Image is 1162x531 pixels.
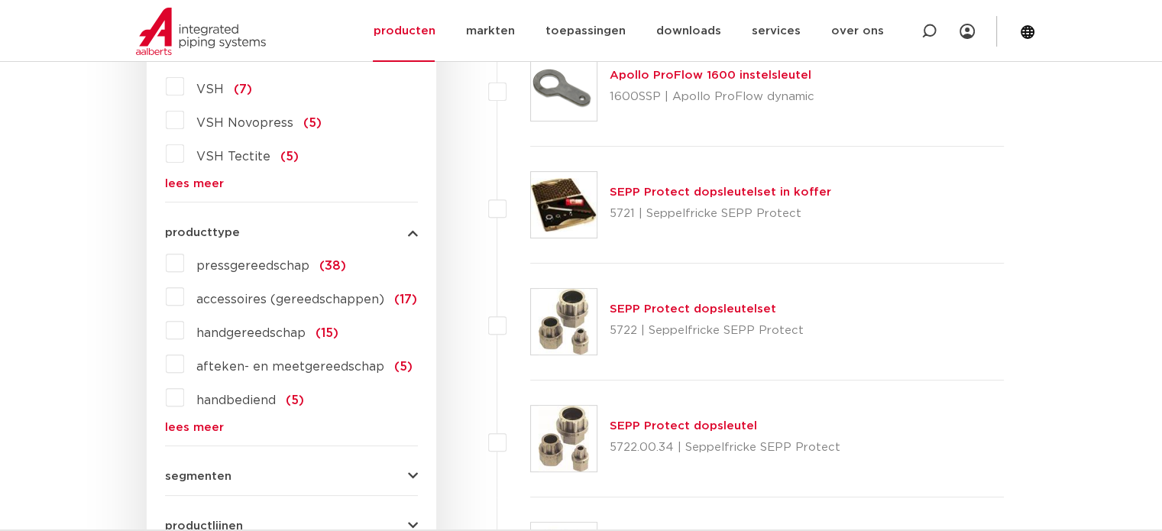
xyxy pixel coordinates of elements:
a: SEPP Protect dopsleutelset [610,303,776,315]
img: Thumbnail for SEPP Protect dopsleutelset [531,289,597,355]
p: 5722.00.34 | Seppelfricke SEPP Protect [610,435,840,460]
span: (5) [286,394,304,406]
p: 5721 | Seppelfricke SEPP Protect [610,202,831,226]
span: (5) [303,117,322,129]
span: (38) [319,260,346,272]
span: handbediend [196,394,276,406]
button: producttype [165,227,418,238]
span: (7) [234,83,252,96]
span: segmenten [165,471,231,482]
span: VSH Novopress [196,117,293,129]
a: SEPP Protect dopsleutel [610,420,757,432]
span: accessoires (gereedschappen) [196,293,384,306]
p: 1600SSP | Apollo ProFlow dynamic [610,85,814,109]
span: handgereedschap [196,327,306,339]
span: VSH [196,83,224,96]
span: (5) [394,361,413,373]
p: 5722 | Seppelfricke SEPP Protect [610,319,804,343]
span: (15) [316,327,338,339]
span: pressgereedschap [196,260,309,272]
span: (5) [280,151,299,163]
span: producttype [165,227,240,238]
span: afteken- en meetgereedschap [196,361,384,373]
a: SEPP Protect dopsleutelset in koffer [610,186,831,198]
span: (17) [394,293,417,306]
span: VSH Tectite [196,151,270,163]
button: segmenten [165,471,418,482]
img: Thumbnail for Apollo ProFlow 1600 instelsleutel [531,55,597,121]
a: Apollo ProFlow 1600 instelsleutel [610,70,811,81]
img: Thumbnail for SEPP Protect dopsleutel [531,406,597,471]
a: lees meer [165,422,418,433]
a: lees meer [165,178,418,189]
img: Thumbnail for SEPP Protect dopsleutelset in koffer [531,172,597,238]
